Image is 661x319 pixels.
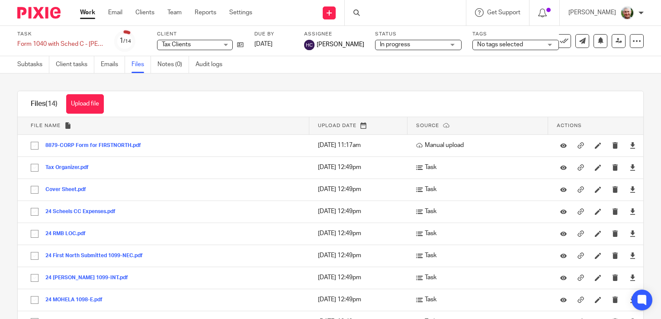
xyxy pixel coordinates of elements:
[26,137,43,154] input: Select
[629,141,636,150] a: Download
[17,56,49,73] a: Subtasks
[254,31,293,38] label: Due by
[17,31,104,38] label: Task
[80,8,95,17] a: Work
[304,40,314,50] img: svg%3E
[132,56,151,73] a: Files
[17,40,104,48] div: Form 1040 with Sched C - Dan Morrell
[45,275,135,281] button: 24 [PERSON_NAME] 1099-INT.pdf
[26,270,43,286] input: Select
[318,207,404,216] p: [DATE] 12:49pm
[45,143,148,149] button: 8879-CORP Form for FIRSTNORTH.pdf
[45,100,58,107] span: (14)
[416,295,544,304] p: Task
[31,123,61,128] span: File name
[135,8,154,17] a: Clients
[56,56,94,73] a: Client tasks
[416,123,439,128] span: Source
[318,163,404,172] p: [DATE] 12:49pm
[318,295,404,304] p: [DATE] 12:49pm
[45,253,149,259] button: 24 First North Submitted 1099-NEC.pdf
[304,31,364,38] label: Assignee
[629,163,636,172] a: Download
[254,41,273,47] span: [DATE]
[416,207,544,216] p: Task
[157,31,244,38] label: Client
[45,297,109,303] button: 24 MOHELA 1098-E.pdf
[195,8,216,17] a: Reports
[375,31,462,38] label: Status
[26,248,43,264] input: Select
[318,273,404,282] p: [DATE] 12:49pm
[416,251,544,260] p: Task
[318,185,404,194] p: [DATE] 12:49pm
[318,251,404,260] p: [DATE] 12:49pm
[45,231,92,237] button: 24 RMB LOC.pdf
[568,8,616,17] p: [PERSON_NAME]
[416,163,544,172] p: Task
[629,251,636,260] a: Download
[416,229,544,238] p: Task
[26,292,43,308] input: Select
[472,31,559,38] label: Tags
[167,8,182,17] a: Team
[26,182,43,198] input: Select
[487,10,520,16] span: Get Support
[31,99,58,108] h1: Files
[477,41,523,48] span: No tags selected
[123,39,131,44] small: /14
[318,141,404,150] p: [DATE] 11:17am
[45,209,122,215] button: 24 Scheels CC Expenses.pdf
[119,36,131,46] div: 1
[416,273,544,282] p: Task
[318,123,356,128] span: Upload date
[629,273,636,282] a: Download
[108,8,122,17] a: Email
[45,187,93,193] button: Cover Sheet.pdf
[557,123,582,128] span: Actions
[101,56,125,73] a: Emails
[416,141,544,150] p: Manual upload
[416,185,544,194] p: Task
[318,229,404,238] p: [DATE] 12:49pm
[26,226,43,242] input: Select
[629,207,636,216] a: Download
[380,41,410,48] span: In progress
[26,159,43,176] input: Select
[162,41,191,48] span: Tax Clients
[45,165,95,171] button: Tax Organizer.pdf
[629,229,636,238] a: Download
[229,8,252,17] a: Settings
[26,204,43,220] input: Select
[620,6,634,20] img: kim_profile.jpg
[629,295,636,304] a: Download
[317,40,364,49] span: [PERSON_NAME]
[66,94,104,114] button: Upload file
[17,40,104,48] div: Form 1040 with Sched C - [PERSON_NAME]
[196,56,229,73] a: Audit logs
[157,56,189,73] a: Notes (0)
[629,185,636,194] a: Download
[17,7,61,19] img: Pixie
